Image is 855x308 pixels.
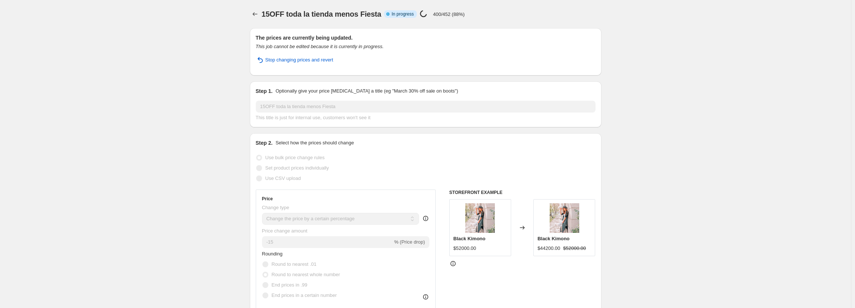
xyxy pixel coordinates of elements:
button: Price change jobs [250,9,260,19]
h2: The prices are currently being updated. [256,34,596,41]
span: End prices in a certain number [272,292,337,298]
span: Round to nearest .01 [272,261,316,267]
input: -15 [262,236,393,248]
span: Black Kimono [537,236,570,241]
span: Use CSV upload [265,175,301,181]
p: Optionally give your price [MEDICAL_DATA] a title (eg "March 30% off sale on boots") [275,87,458,95]
span: In progress [392,11,414,17]
p: Select how the prices should change [275,139,354,147]
input: 30% off holiday sale [256,101,596,113]
span: End prices in .99 [272,282,308,288]
h6: STOREFRONT EXAMPLE [449,190,596,195]
div: help [422,215,429,222]
span: $52000.00 [563,245,586,251]
span: $44200.00 [537,245,560,251]
span: Black Kimono [453,236,486,241]
span: $52000.00 [453,245,476,251]
h2: Step 1. [256,87,273,95]
span: Change type [262,205,289,210]
span: Rounding [262,251,283,257]
span: Use bulk price change rules [265,155,325,160]
span: Stop changing prices and revert [265,56,333,64]
span: Price change amount [262,228,308,234]
img: 001_be848251-b2b6-4bb0-9c30-98c7adf410b6_80x.jpg [465,203,495,233]
h2: Step 2. [256,139,273,147]
span: Round to nearest whole number [272,272,340,277]
h3: Price [262,196,273,202]
img: 001_be848251-b2b6-4bb0-9c30-98c7adf410b6_80x.jpg [550,203,579,233]
span: 15OFF toda la tienda menos Fiesta [262,10,381,18]
span: Set product prices individually [265,165,329,171]
span: This title is just for internal use, customers won't see it [256,115,370,120]
span: % (Price drop) [394,239,425,245]
i: This job cannot be edited because it is currently in progress. [256,44,384,49]
p: 400/452 (88%) [433,11,465,17]
button: Stop changing prices and revert [251,54,338,66]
